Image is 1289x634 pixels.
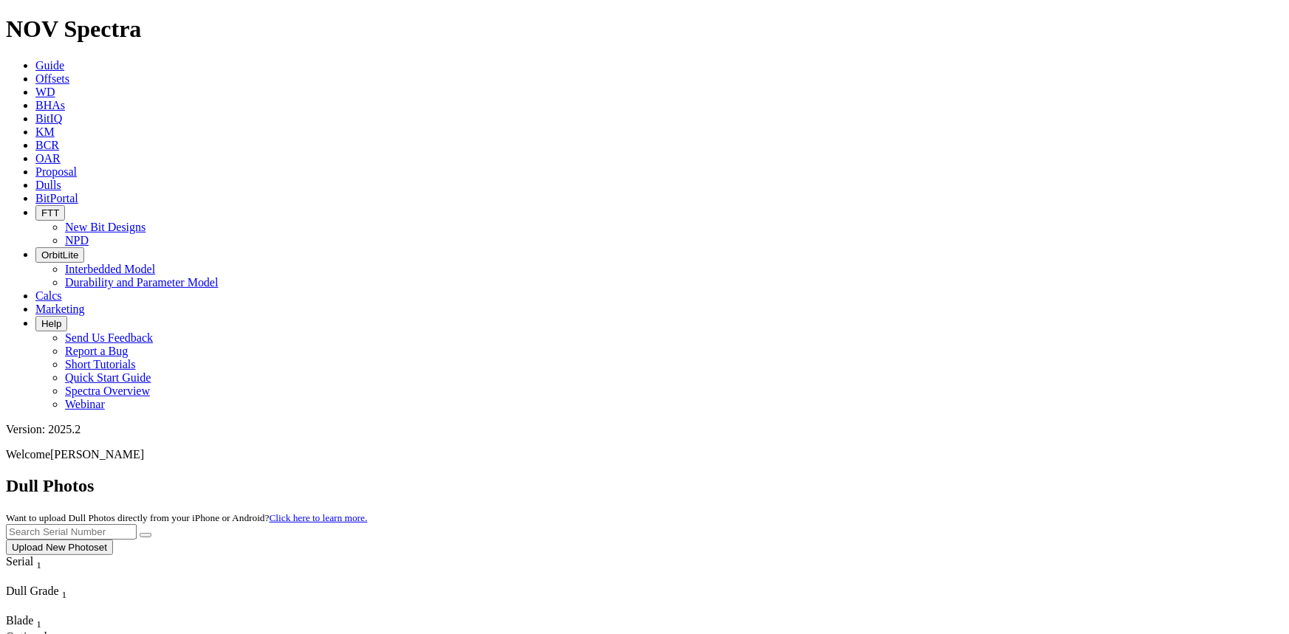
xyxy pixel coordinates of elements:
a: BHAs [35,99,65,111]
a: Webinar [65,398,105,410]
p: Welcome [6,448,1283,461]
sub: 1 [36,619,41,630]
h2: Dull Photos [6,476,1283,496]
span: Dull Grade [6,585,59,597]
span: Sort None [36,614,41,627]
a: Interbedded Model [65,263,155,275]
a: Dulls [35,179,61,191]
div: Sort None [6,585,109,614]
a: Durability and Parameter Model [65,276,219,289]
a: BitIQ [35,112,62,125]
a: KM [35,125,55,138]
span: Serial [6,555,33,568]
a: Proposal [35,165,77,178]
a: New Bit Designs [65,221,146,233]
div: Dull Grade Sort None [6,585,109,601]
a: Quick Start Guide [65,371,151,384]
a: Offsets [35,72,69,85]
a: Calcs [35,289,62,302]
a: WD [35,86,55,98]
button: Upload New Photoset [6,540,113,555]
sub: 1 [36,559,41,571]
a: OAR [35,152,61,165]
div: Column Menu [6,601,109,614]
span: FTT [41,207,59,218]
a: Report a Bug [65,345,128,357]
input: Search Serial Number [6,524,137,540]
a: Short Tutorials [65,358,136,371]
span: OrbitLite [41,249,78,261]
h1: NOV Spectra [6,15,1283,43]
span: [PERSON_NAME] [50,448,144,461]
a: Send Us Feedback [65,331,153,344]
small: Want to upload Dull Photos directly from your iPhone or Android? [6,512,367,523]
div: Serial Sort None [6,555,69,571]
span: Sort None [62,585,67,597]
a: Spectra Overview [65,385,150,397]
a: BCR [35,139,59,151]
div: Blade Sort None [6,614,58,630]
a: BitPortal [35,192,78,204]
a: NPD [65,234,89,247]
button: FTT [35,205,65,221]
span: Help [41,318,61,329]
span: Sort None [36,555,41,568]
div: Sort None [6,614,58,630]
div: Sort None [6,555,69,585]
div: Version: 2025.2 [6,423,1283,436]
a: Click here to learn more. [270,512,368,523]
button: Help [35,316,67,331]
a: Guide [35,59,64,72]
div: Column Menu [6,571,69,585]
a: Marketing [35,303,85,315]
span: Blade [6,614,33,627]
sub: 1 [62,589,67,600]
button: OrbitLite [35,247,84,263]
